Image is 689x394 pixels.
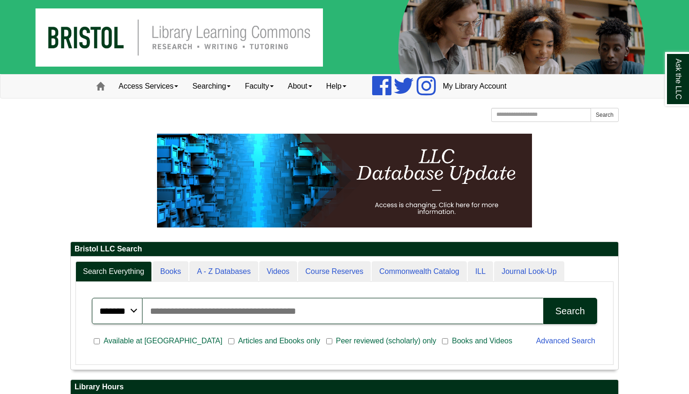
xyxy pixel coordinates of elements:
[185,75,238,98] a: Searching
[94,337,100,346] input: Available at [GEOGRAPHIC_DATA]
[157,134,532,227] img: HTML tutorial
[436,75,514,98] a: My Library Account
[536,337,595,345] a: Advanced Search
[112,75,185,98] a: Access Services
[319,75,353,98] a: Help
[238,75,281,98] a: Faculty
[326,337,332,346] input: Peer reviewed (scholarly) only
[468,261,493,282] a: ILL
[442,337,448,346] input: Books and Videos
[234,335,324,347] span: Articles and Ebooks only
[75,261,152,282] a: Search Everything
[153,261,188,282] a: Books
[332,335,440,347] span: Peer reviewed (scholarly) only
[259,261,297,282] a: Videos
[228,337,234,346] input: Articles and Ebooks only
[494,261,564,282] a: Journal Look-Up
[298,261,371,282] a: Course Reserves
[543,298,597,324] button: Search
[591,108,619,122] button: Search
[281,75,319,98] a: About
[71,242,618,257] h2: Bristol LLC Search
[189,261,258,282] a: A - Z Databases
[555,306,585,317] div: Search
[448,335,516,347] span: Books and Videos
[100,335,226,347] span: Available at [GEOGRAPHIC_DATA]
[372,261,467,282] a: Commonwealth Catalog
